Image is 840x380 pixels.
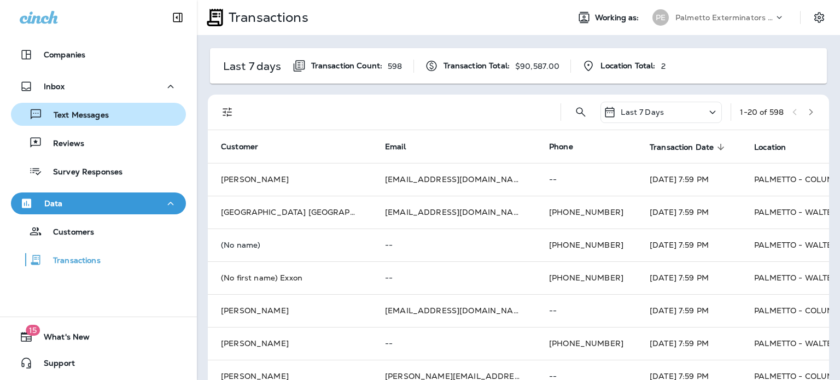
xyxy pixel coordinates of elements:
p: Inbox [44,82,65,91]
button: Text Messages [11,103,186,126]
td: [DATE] 7:59 PM [637,163,741,196]
button: Reviews [11,131,186,154]
span: [PHONE_NUMBER] [549,240,623,250]
td: [EMAIL_ADDRESS][DOMAIN_NAME] [372,163,536,196]
p: -- [549,175,623,184]
button: Search Transactions [570,101,592,123]
td: [DATE] 7:59 PM [637,327,741,360]
button: Settings [809,8,829,27]
span: Transaction Total: [444,61,510,71]
span: [PHONE_NUMBER] [549,273,623,283]
p: 2 [661,62,666,71]
p: -- [385,273,523,282]
td: [PERSON_NAME] [208,327,372,360]
p: $90,587.00 [515,62,559,71]
p: -- [385,241,523,249]
button: 15What's New [11,326,186,348]
td: [PERSON_NAME] [208,163,372,196]
button: Transactions [11,248,186,271]
div: PE [652,9,669,26]
p: Companies [44,50,85,59]
p: Last 7 Days [621,108,664,116]
td: (No first name) Exxon [208,261,372,294]
td: [EMAIL_ADDRESS][DOMAIN_NAME] [372,294,536,327]
td: [DATE] 7:59 PM [637,229,741,261]
button: Collapse Sidebar [162,7,193,28]
td: [DATE] 7:59 PM [637,261,741,294]
p: 598 [388,62,402,71]
p: Reviews [42,139,84,149]
span: Support [33,359,75,372]
span: [PHONE_NUMBER] [549,338,623,348]
span: Transaction Date [650,143,714,152]
td: [EMAIL_ADDRESS][DOMAIN_NAME] [372,196,536,229]
p: Transactions [224,9,308,26]
span: 15 [26,325,40,336]
span: Working as: [595,13,641,22]
p: Survey Responses [42,167,122,178]
span: Location [754,142,800,152]
span: [PHONE_NUMBER] [549,207,623,217]
td: [DATE] 7:59 PM [637,294,741,327]
button: Companies [11,44,186,66]
p: -- [549,306,623,315]
p: Customers [42,227,94,238]
div: 1 - 20 of 598 [740,108,784,116]
p: Palmetto Exterminators LLC [675,13,774,22]
button: Support [11,352,186,374]
span: Location [754,143,786,152]
span: Phone [549,142,573,151]
button: Customers [11,220,186,243]
button: Filters [217,101,238,123]
p: -- [385,339,523,348]
span: Transaction Count: [311,61,383,71]
span: Location Total: [600,61,655,71]
button: Inbox [11,75,186,97]
button: Survey Responses [11,160,186,183]
td: [DATE] 7:59 PM [637,196,741,229]
p: (No name) [221,241,359,249]
p: Last 7 days [223,62,282,71]
p: Data [44,199,63,208]
span: What's New [33,332,90,346]
td: [PERSON_NAME] [208,294,372,327]
span: Transaction Date [650,142,728,152]
p: Text Messages [43,110,109,121]
p: Transactions [42,256,101,266]
td: [GEOGRAPHIC_DATA] [GEOGRAPHIC_DATA] Fac [208,196,372,229]
span: Customer [221,142,258,151]
span: Email [385,142,406,151]
button: Data [11,192,186,214]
